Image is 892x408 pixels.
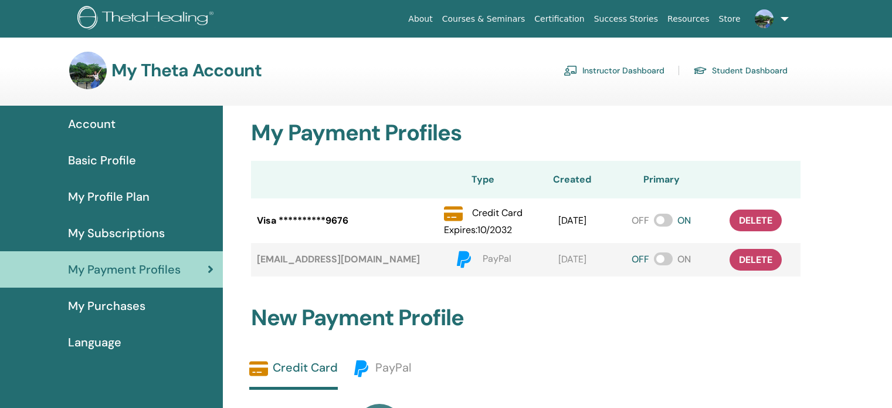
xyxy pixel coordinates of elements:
th: Created [537,161,608,198]
button: delete [730,249,782,271]
span: Language [68,333,121,351]
img: chalkboard-teacher.svg [564,65,578,76]
span: ON [677,214,691,227]
p: Expires : 10 / 2032 [444,223,523,237]
span: Account [68,115,116,133]
img: paypal.svg [455,250,473,269]
h2: New Payment Profile [244,305,808,332]
th: Primary [608,161,714,198]
img: paypal.svg [352,359,371,378]
span: PayPal [375,360,411,375]
span: My Profile Plan [68,188,150,205]
a: Instructor Dashboard [564,61,664,80]
div: [DATE] [542,252,602,267]
a: Store [714,8,745,30]
a: Resources [663,8,714,30]
span: My Purchases [68,297,145,315]
h3: My Theta Account [111,60,262,81]
span: OFF [632,253,649,265]
span: [EMAIL_ADDRESS][DOMAIN_NAME] [257,252,420,267]
span: My Payment Profiles [68,261,181,278]
a: About [403,8,437,30]
img: default.jpg [69,52,107,89]
a: Student Dashboard [693,61,788,80]
span: OFF [632,214,649,227]
th: Type [429,161,536,198]
a: Courses & Seminars [437,8,530,30]
span: delete [739,254,772,266]
a: Success Stories [589,8,663,30]
span: ON [677,253,691,265]
img: graduation-cap.svg [693,66,707,76]
span: Credit Card [472,207,523,219]
div: [DATE] [542,214,602,228]
img: credit-card-solid.svg [444,204,463,223]
span: PayPal [483,252,511,265]
span: delete [739,214,772,227]
span: Basic Profile [68,151,136,169]
img: credit-card-solid.svg [249,359,268,378]
button: delete [730,210,782,231]
img: default.jpg [755,9,774,28]
a: Certification [530,8,589,30]
h2: My Payment Profiles [244,120,808,147]
span: My Subscriptions [68,224,165,242]
img: logo.png [77,6,218,32]
a: Credit Card [249,359,338,390]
